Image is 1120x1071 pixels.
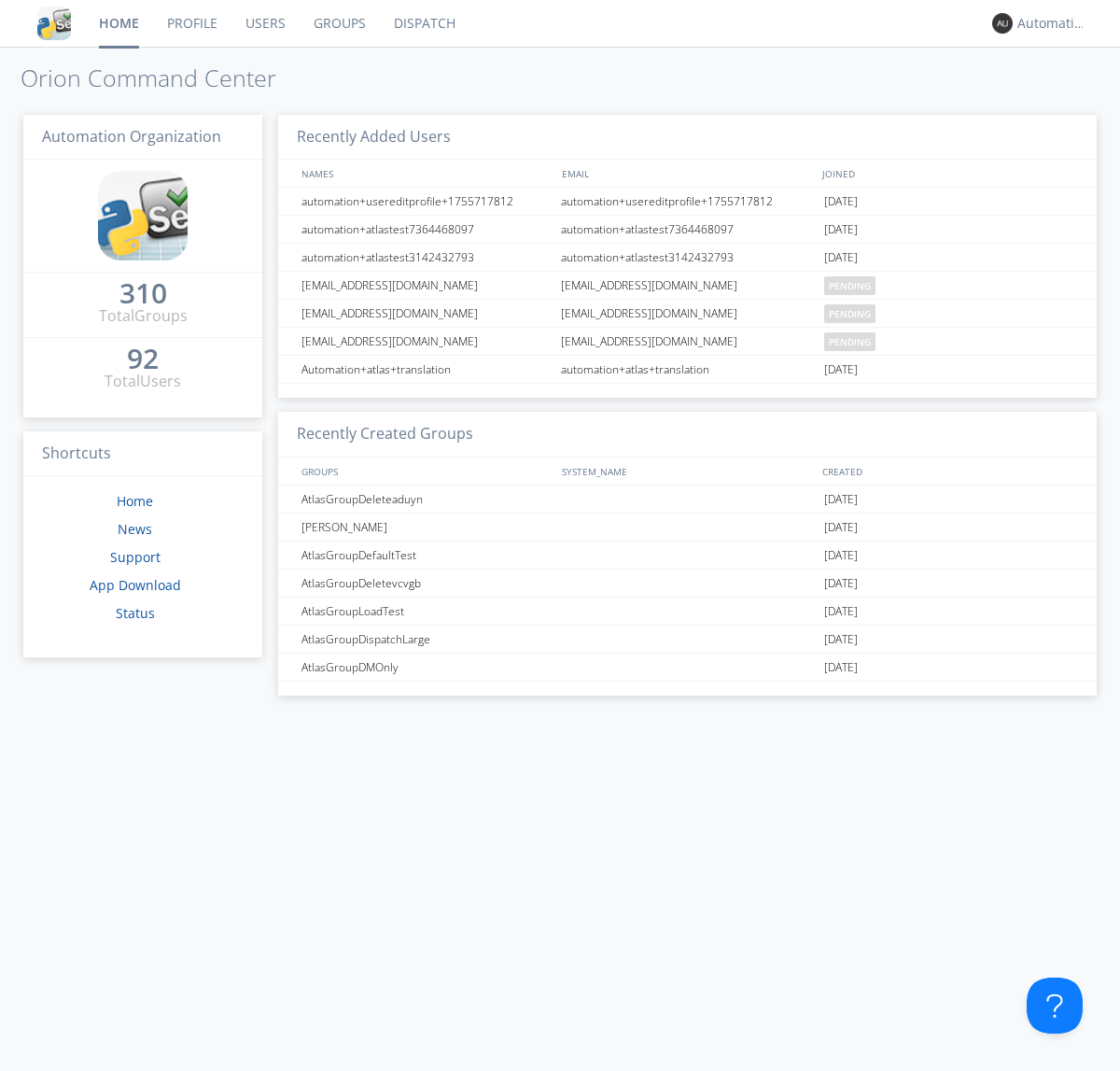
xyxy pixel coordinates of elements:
span: [DATE] [824,598,858,626]
div: Total Users [105,371,181,392]
a: [EMAIL_ADDRESS][DOMAIN_NAME][EMAIL_ADDRESS][DOMAIN_NAME]pending [278,328,1097,356]
div: [EMAIL_ADDRESS][DOMAIN_NAME] [556,300,819,327]
img: 373638.png [992,13,1013,34]
span: Automation Organization [42,126,221,147]
h3: Recently Added Users [278,115,1097,161]
div: AtlasGroupDefaultTest [297,542,555,569]
a: App Download [90,576,181,594]
div: [EMAIL_ADDRESS][DOMAIN_NAME] [556,272,819,299]
div: automation+usereditprofile+1755717812 [556,188,819,215]
a: AtlasGroupDispatchLarge[DATE] [278,626,1097,654]
div: AtlasGroupDMOnly [297,654,555,681]
span: [DATE] [824,514,858,542]
div: EMAIL [557,160,818,187]
span: [DATE] [824,244,858,272]
div: automation+atlastest7364468097 [556,216,819,243]
a: AtlasGroupDeleteaduyn[DATE] [278,486,1097,514]
span: [DATE] [824,486,858,514]
a: News [118,520,152,538]
div: AtlasGroupDispatchLarge [297,626,555,653]
img: cddb5a64eb264b2086981ab96f4c1ba7 [37,7,71,40]
div: automation+atlastest3142432793 [556,244,819,271]
div: Automation+atlas+translation [297,356,555,383]
div: JOINED [818,160,1079,187]
a: Automation+atlas+translationautomation+atlas+translation[DATE] [278,356,1097,384]
div: NAMES [297,160,553,187]
iframe: Toggle Customer Support [1027,978,1083,1034]
img: cddb5a64eb264b2086981ab96f4c1ba7 [98,171,188,261]
span: [DATE] [824,542,858,570]
span: [DATE] [824,188,858,216]
span: [DATE] [824,626,858,654]
a: automation+atlastest3142432793automation+atlastest3142432793[DATE] [278,244,1097,272]
div: [EMAIL_ADDRESS][DOMAIN_NAME] [297,272,555,299]
div: SYSTEM_NAME [557,458,818,485]
a: [EMAIL_ADDRESS][DOMAIN_NAME][EMAIL_ADDRESS][DOMAIN_NAME]pending [278,272,1097,300]
a: automation+usereditprofile+1755717812automation+usereditprofile+1755717812[DATE] [278,188,1097,216]
a: AtlasGroupDMOnly[DATE] [278,654,1097,682]
a: 92 [127,349,159,371]
a: Support [110,548,161,566]
div: [EMAIL_ADDRESS][DOMAIN_NAME] [556,328,819,355]
div: GROUPS [297,458,553,485]
h3: Recently Created Groups [278,412,1097,458]
a: AtlasGroupDeletevcvgb[DATE] [278,570,1097,598]
h3: Shortcuts [23,431,262,477]
div: [EMAIL_ADDRESS][DOMAIN_NAME] [297,328,555,355]
div: CREATED [818,458,1079,485]
span: [DATE] [824,216,858,244]
span: pending [824,332,875,351]
a: automation+atlastest7364468097automation+atlastest7364468097[DATE] [278,216,1097,244]
span: [DATE] [824,356,858,384]
div: AtlasGroupLoadTest [297,598,555,625]
a: AtlasGroupDefaultTest[DATE] [278,542,1097,570]
span: [DATE] [824,570,858,598]
div: AtlasGroupDeletevcvgb [297,570,555,597]
span: pending [824,276,875,295]
span: [DATE] [824,654,858,682]
div: automation+atlas+translation [556,356,819,383]
a: [PERSON_NAME][DATE] [278,514,1097,542]
div: [EMAIL_ADDRESS][DOMAIN_NAME] [297,300,555,327]
span: pending [824,304,875,323]
div: Total Groups [99,305,188,327]
div: automation+atlastest3142432793 [297,244,555,271]
a: Status [116,604,155,622]
div: [PERSON_NAME] [297,514,555,541]
a: Home [117,492,153,510]
a: [EMAIL_ADDRESS][DOMAIN_NAME][EMAIL_ADDRESS][DOMAIN_NAME]pending [278,300,1097,328]
a: AtlasGroupLoadTest[DATE] [278,598,1097,626]
a: 310 [119,284,167,305]
div: 92 [127,349,159,368]
div: automation+usereditprofile+1755717812 [297,188,555,215]
div: 310 [119,284,167,303]
div: automation+atlastest7364468097 [297,216,555,243]
div: Automation+atlas0027 [1017,14,1087,33]
div: AtlasGroupDeleteaduyn [297,486,555,513]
